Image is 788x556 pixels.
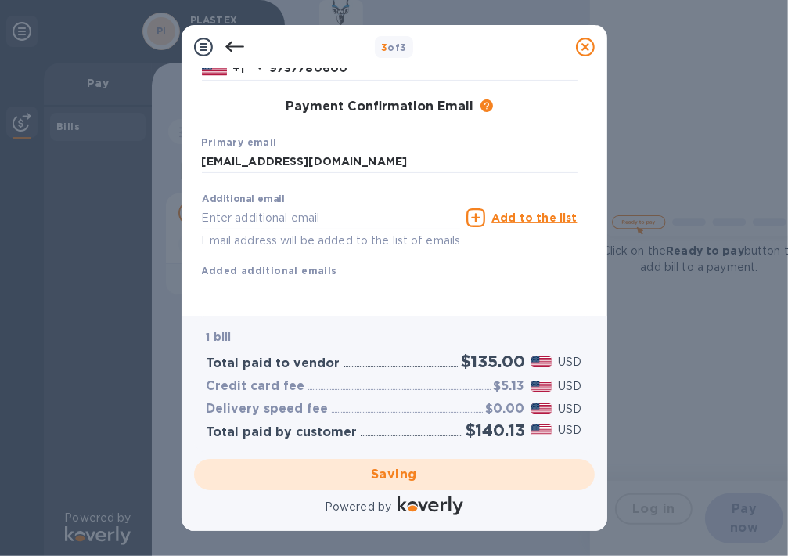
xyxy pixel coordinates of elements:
[491,211,577,224] u: Add to the list
[325,499,391,515] p: Powered by
[202,60,227,78] img: US
[381,42,407,53] b: of 3
[531,424,552,435] img: USD
[494,379,525,394] h3: $5.13
[381,42,387,53] span: 3
[558,401,581,417] p: USD
[207,425,358,440] h3: Total paid by customer
[233,61,244,77] p: +1
[531,381,552,392] img: USD
[207,356,340,371] h3: Total paid to vendor
[207,379,305,394] h3: Credit card fee
[558,354,581,370] p: USD
[202,136,277,148] b: Primary email
[466,421,525,440] h2: $140.13
[558,422,581,439] p: USD
[486,402,525,417] h3: $0.00
[202,195,285,204] label: Additional email
[202,265,337,276] b: Added additional emails
[531,356,552,367] img: USD
[207,402,329,417] h3: Delivery speed fee
[207,330,232,343] b: 1 bill
[531,403,552,414] img: USD
[286,99,474,114] h3: Payment Confirmation Email
[558,378,581,395] p: USD
[202,232,461,250] p: Email address will be added to the list of emails
[202,206,461,229] input: Enter additional email
[461,352,525,371] h2: $135.00
[269,57,578,81] input: Enter your phone number
[202,150,578,174] input: Enter your primary name
[398,496,463,515] img: Logo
